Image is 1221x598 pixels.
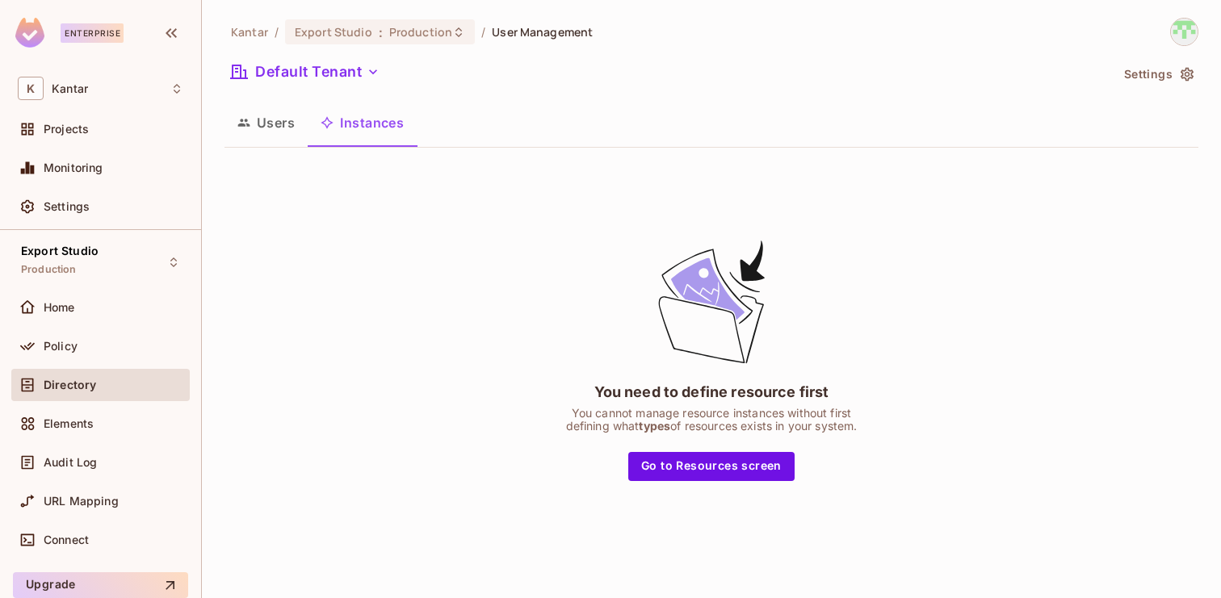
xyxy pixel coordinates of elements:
[52,82,88,95] span: Workspace: Kantar
[275,24,279,40] li: /
[44,495,119,508] span: URL Mapping
[44,301,75,314] span: Home
[594,382,829,402] div: You need to define resource first
[61,23,124,43] div: Enterprise
[44,456,97,469] span: Audit Log
[308,102,417,143] button: Instances
[231,24,268,40] span: the active workspace
[21,263,77,276] span: Production
[18,77,44,100] span: K
[13,572,188,598] button: Upgrade
[492,24,593,40] span: User Management
[1171,19,1198,45] img: Devesh.Kumar@Kantar.com
[639,419,670,433] span: types
[295,24,372,40] span: Export Studio
[566,407,858,433] div: You cannot manage resource instances without first defining what of resources exists in your system.
[21,245,99,257] span: Export Studio
[481,24,485,40] li: /
[44,123,89,136] span: Projects
[44,417,94,430] span: Elements
[224,59,386,85] button: Default Tenant
[378,26,384,39] span: :
[224,102,308,143] button: Users
[44,340,78,353] span: Policy
[44,200,90,213] span: Settings
[628,452,795,481] button: Go to Resources screen
[15,18,44,48] img: SReyMgAAAABJRU5ErkJggg==
[44,161,103,174] span: Monitoring
[44,533,89,546] span: Connect
[1118,61,1198,87] button: Settings
[44,378,96,391] span: Directory
[389,24,452,40] span: Production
